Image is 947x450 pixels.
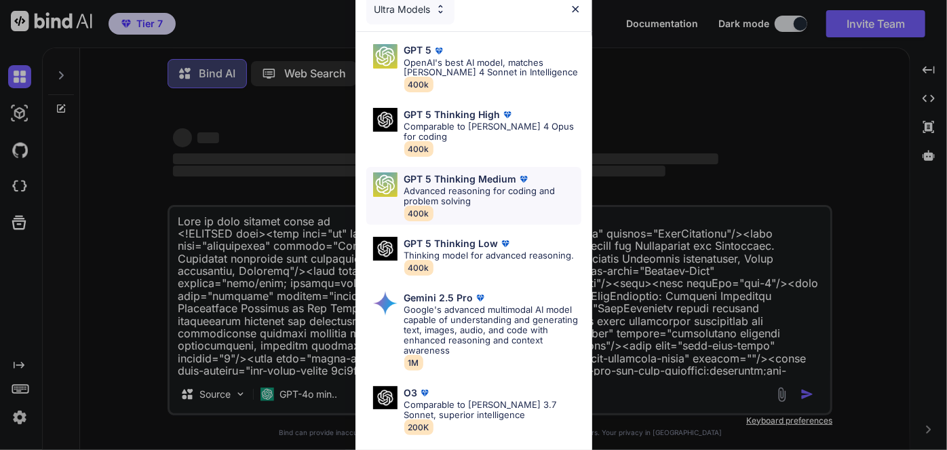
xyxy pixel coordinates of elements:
span: 200K [404,419,433,435]
img: premium [418,386,431,400]
img: Pick Models [373,237,398,261]
p: O3 [404,388,418,398]
p: OpenAI's best AI model, matches [PERSON_NAME] 4 Sonnet in Intelligence [404,58,581,78]
img: Pick Models [435,3,446,15]
p: Google's advanced multimodal AI model capable of understanding and generating text, images, audio... [404,305,581,356]
p: GPT 5 Thinking Low [404,238,499,249]
img: premium [473,291,487,305]
img: premium [499,237,512,250]
img: Pick Models [373,44,398,69]
p: Thinking model for advanced reasoning. [404,250,575,261]
img: premium [517,172,530,186]
img: close [570,3,581,15]
p: Gemini 2.5 Pro [404,293,473,303]
p: GPT 5 [404,45,432,56]
p: Comparable to [PERSON_NAME] 4 Opus for coding [404,121,581,142]
p: GPT 5 Thinking Medium [404,174,517,185]
img: Pick Models [373,108,398,132]
span: 1M [404,355,423,371]
img: Pick Models [373,386,398,410]
img: Pick Models [373,172,398,197]
img: premium [432,44,446,58]
img: premium [501,108,514,121]
p: Advanced reasoning for coding and problem solving [404,186,581,206]
span: 400k [404,77,433,92]
img: Pick Models [373,291,398,316]
span: 400k [404,260,433,276]
p: Comparable to [PERSON_NAME] 3.7 Sonnet, superior intelligence [404,400,581,420]
span: 400k [404,206,433,221]
p: GPT 5 Thinking High [404,109,501,120]
span: 400k [404,141,433,157]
